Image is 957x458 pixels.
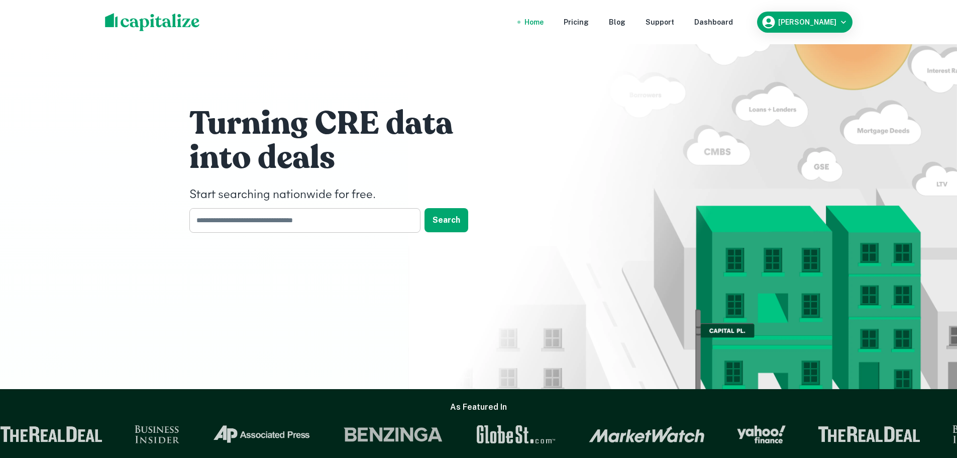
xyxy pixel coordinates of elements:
[646,17,674,28] a: Support
[343,425,444,443] img: Benzinga
[189,138,491,178] h1: into deals
[135,425,180,443] img: Business Insider
[105,13,200,31] img: capitalize-logo.png
[189,186,491,204] h4: Start searching nationwide for free.
[694,17,733,28] a: Dashboard
[778,19,836,26] h6: [PERSON_NAME]
[450,401,507,413] h6: As Featured In
[737,425,786,443] img: Yahoo Finance
[564,17,589,28] a: Pricing
[189,104,491,144] h1: Turning CRE data
[757,12,853,33] button: [PERSON_NAME]
[212,425,311,443] img: Associated Press
[589,426,705,443] img: Market Watch
[818,426,920,442] img: The Real Deal
[424,208,468,232] button: Search
[524,17,544,28] a: Home
[907,378,957,426] iframe: Chat Widget
[609,17,625,28] a: Blog
[475,425,557,443] img: GlobeSt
